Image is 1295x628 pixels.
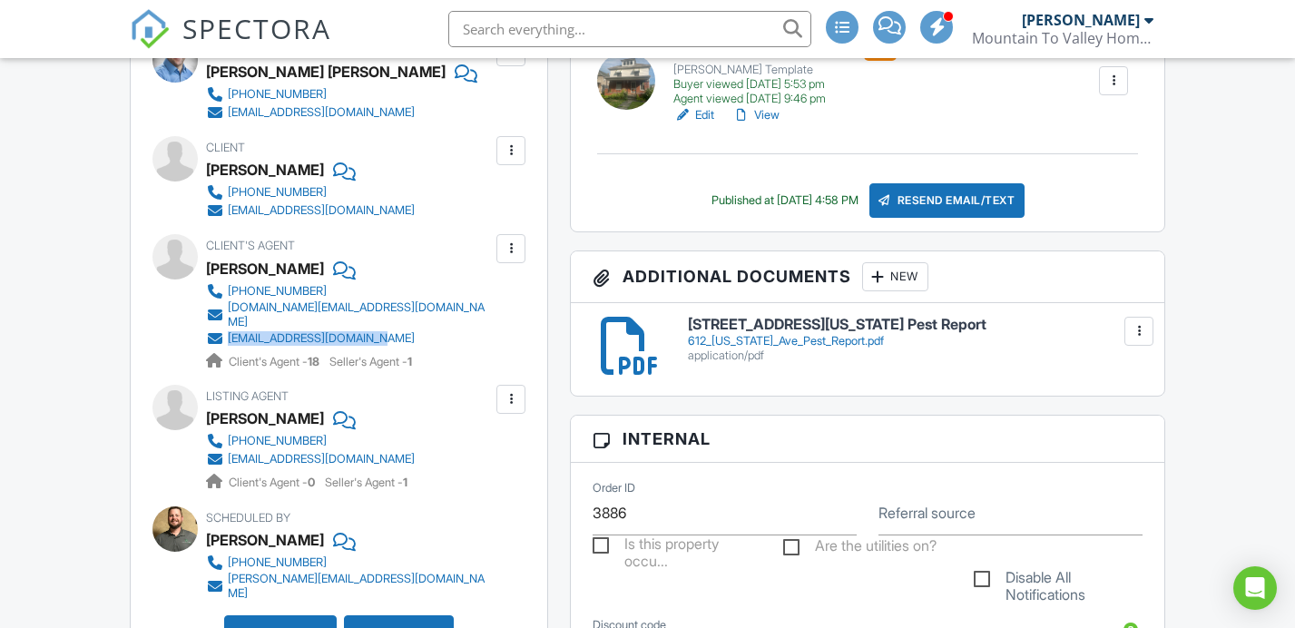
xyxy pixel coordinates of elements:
span: Listing Agent [206,389,289,403]
a: [STREET_ADDRESS][US_STATE] Pest Report 612_[US_STATE]_Ave_Pest_Report.pdf application/pdf [688,317,1143,363]
div: [DOMAIN_NAME][EMAIL_ADDRESS][DOMAIN_NAME] [228,300,493,329]
div: [PERSON_NAME][EMAIL_ADDRESS][DOMAIN_NAME] [228,572,493,601]
div: [PERSON_NAME] [206,156,324,183]
a: [PHONE_NUMBER] [206,432,415,450]
div: [PERSON_NAME] [1022,11,1140,29]
a: [PERSON_NAME] [206,405,324,432]
div: [PERSON_NAME] [206,526,324,554]
label: Are the utilities on? [783,537,937,560]
a: [DOMAIN_NAME][EMAIL_ADDRESS][DOMAIN_NAME] [206,300,493,329]
span: Scheduled By [206,511,290,525]
a: Edit [673,106,714,124]
div: Mountain To Valley Home Inspections, LLC. [972,29,1153,47]
a: View [732,106,780,124]
div: [PHONE_NUMBER] [228,434,327,448]
a: Property Inspection Report [PERSON_NAME] Template Buyer viewed [DATE] 5:53 pm Agent viewed [DATE]... [673,37,922,106]
a: [PHONE_NUMBER] [206,554,493,572]
strong: 0 [308,476,315,489]
div: 612_[US_STATE]_Ave_Pest_Report.pdf [688,334,1143,348]
label: Referral source [878,503,976,523]
div: Agent viewed [DATE] 9:46 pm [673,92,922,106]
a: [EMAIL_ADDRESS][DOMAIN_NAME] [206,450,415,468]
div: [PHONE_NUMBER] [228,185,327,200]
strong: 1 [403,476,407,489]
div: Resend Email/Text [869,183,1025,218]
a: [PHONE_NUMBER] [206,183,415,201]
span: Client's Agent - [229,476,318,489]
img: The Best Home Inspection Software - Spectora [130,9,170,49]
div: [EMAIL_ADDRESS][DOMAIN_NAME] [228,105,415,120]
strong: 18 [308,355,319,368]
a: [PHONE_NUMBER] [206,282,493,300]
div: [EMAIL_ADDRESS][DOMAIN_NAME] [228,452,415,466]
div: [EMAIL_ADDRESS][DOMAIN_NAME] [228,331,415,346]
span: Seller's Agent - [325,476,407,489]
a: [PHONE_NUMBER] [206,85,463,103]
a: SPECTORA [130,25,331,63]
a: [EMAIL_ADDRESS][DOMAIN_NAME] [206,103,463,122]
span: Client's Agent [206,239,295,252]
a: [EMAIL_ADDRESS][DOMAIN_NAME] [206,329,493,348]
span: Client [206,141,245,154]
div: [PHONE_NUMBER] [228,284,327,299]
div: [PERSON_NAME] [PERSON_NAME] [206,58,446,85]
h6: [STREET_ADDRESS][US_STATE] Pest Report [688,317,1143,333]
div: New [862,262,928,291]
a: [EMAIL_ADDRESS][DOMAIN_NAME] [206,201,415,220]
label: Is this property occupied? [593,535,761,558]
label: Order ID [593,480,635,496]
a: [PERSON_NAME][EMAIL_ADDRESS][DOMAIN_NAME] [206,572,493,601]
div: Buyer viewed [DATE] 5:53 pm [673,77,922,92]
label: Disable All Notifications [974,569,1143,592]
div: [PHONE_NUMBER] [228,555,327,570]
strong: 1 [407,355,412,368]
div: Open Intercom Messenger [1233,566,1277,610]
span: Client's Agent - [229,355,322,368]
div: Published at [DATE] 4:58 PM [711,193,858,208]
h3: Internal [571,416,1164,463]
span: Seller's Agent - [329,355,412,368]
div: [EMAIL_ADDRESS][DOMAIN_NAME] [228,203,415,218]
span: SPECTORA [182,9,331,47]
a: [PERSON_NAME] [206,255,324,282]
div: application/pdf [688,348,1143,363]
h3: Additional Documents [571,251,1164,303]
input: Search everything... [448,11,811,47]
div: [PHONE_NUMBER] [228,87,327,102]
div: [PERSON_NAME] Template [673,63,922,77]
